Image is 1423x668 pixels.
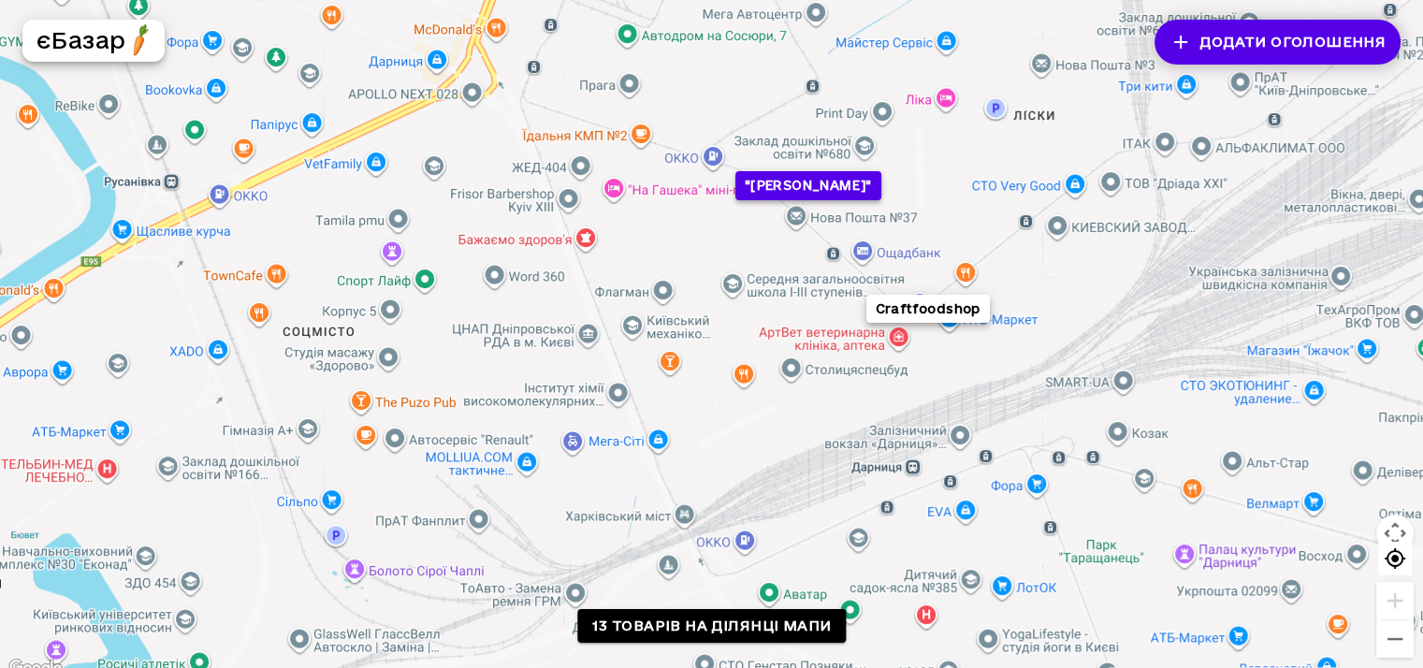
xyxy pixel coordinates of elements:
h5: єБазар [36,25,125,55]
button: єБазарlogo [22,20,165,62]
button: Налаштування камери на Картах [1376,515,1414,552]
button: "[PERSON_NAME]" [734,171,880,200]
button: Craftfoodshop [865,295,989,324]
button: Збільшити [1376,582,1414,619]
button: Додати оголошення [1154,20,1401,65]
a: 13 товарів на ділянці мапи [577,609,846,644]
button: Зменшити [1376,620,1414,658]
img: logo [123,23,156,56]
